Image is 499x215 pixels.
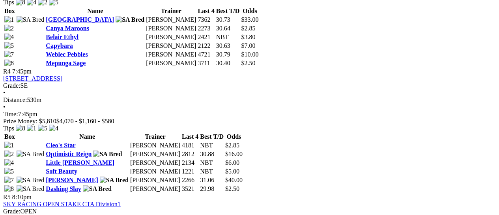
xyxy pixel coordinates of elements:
td: [PERSON_NAME] [146,33,196,41]
span: $40.00 [225,176,243,183]
img: 1 [27,124,36,132]
img: 1 [4,16,14,23]
a: [PERSON_NAME] [46,176,98,183]
td: [PERSON_NAME] [130,176,181,184]
span: 7:45pm [12,68,32,74]
a: Mepunga Sage [46,59,86,66]
span: $10.00 [241,51,258,57]
td: [PERSON_NAME] [146,24,196,32]
th: Last 4 [181,132,199,140]
div: SE [3,82,496,89]
span: $4,070 - $1,160 - $580 [56,117,114,124]
span: $2.85 [225,141,239,148]
a: Optimistic Reign [46,150,92,157]
th: Trainer [146,7,196,15]
td: NBT [200,158,224,166]
span: Grade: [3,82,21,89]
td: 30.88 [200,150,224,158]
td: NBT [200,167,224,175]
a: SKY RACING OPEN STAKE CTA Division1 [3,200,121,207]
div: 530m [3,96,496,103]
td: [PERSON_NAME] [146,41,196,49]
td: [PERSON_NAME] [130,158,181,166]
td: [PERSON_NAME] [130,167,181,175]
img: 4 [4,159,14,166]
img: 4 [49,124,58,132]
span: $5.00 [225,168,239,174]
td: 30.64 [216,24,240,32]
div: OPEN [3,207,496,215]
img: SA Bred [17,16,45,23]
td: [PERSON_NAME] [146,59,196,67]
a: Canya Maroons [46,25,89,31]
td: 3711 [197,59,215,67]
td: 30.63 [216,41,240,49]
td: 2122 [197,41,215,49]
img: 7 [4,51,14,58]
img: 4 [4,33,14,40]
div: Prize Money: $5,810 [3,117,496,124]
td: [PERSON_NAME] [130,150,181,158]
span: $33.00 [241,16,258,23]
span: Time: [3,110,18,117]
td: [PERSON_NAME] [146,50,196,58]
span: Grade: [3,207,21,214]
span: Tips [3,124,14,131]
td: 30.73 [216,15,240,23]
a: Little [PERSON_NAME] [46,159,114,166]
a: Dashing Slay [46,185,81,192]
a: Cleo's Star [46,141,75,148]
td: 2812 [181,150,199,158]
td: [PERSON_NAME] [130,185,181,192]
td: 30.40 [216,59,240,67]
td: [PERSON_NAME] [130,141,181,149]
img: 7 [4,176,14,183]
td: 4181 [181,141,199,149]
th: Trainer [130,132,181,140]
td: 7362 [197,15,215,23]
a: [STREET_ADDRESS] [3,75,62,81]
img: 2 [4,25,14,32]
span: $6.00 [225,159,239,166]
span: • [3,103,6,110]
span: Box [4,133,15,140]
span: $2.50 [241,59,255,66]
img: 1 [4,141,14,149]
span: Distance: [3,96,27,103]
a: Weblec Pebbles [46,51,88,57]
img: SA Bred [116,16,144,23]
img: 8 [4,59,14,66]
td: NBT [216,33,240,41]
th: Name [45,132,129,140]
img: SA Bred [17,150,45,157]
img: 2 [4,150,14,157]
span: • [3,89,6,96]
th: Odds [241,7,259,15]
a: [GEOGRAPHIC_DATA] [46,16,114,23]
td: 4721 [197,50,215,58]
img: SA Bred [83,185,112,192]
td: 2134 [181,158,199,166]
img: 5 [4,42,14,49]
td: 3521 [181,185,199,192]
td: 2421 [197,33,215,41]
img: SA Bred [93,150,122,157]
th: Best T/D [216,7,240,15]
a: Capybara [46,42,73,49]
span: R4 [3,68,11,74]
td: 1221 [181,167,199,175]
img: 5 [4,168,14,175]
th: Last 4 [197,7,215,15]
img: 5 [38,124,47,132]
span: $16.00 [225,150,243,157]
td: 30.79 [216,50,240,58]
span: R5 [3,193,11,200]
img: SA Bred [100,176,129,183]
span: $3.80 [241,33,255,40]
th: Best T/D [200,132,224,140]
th: Odds [225,132,243,140]
img: 8 [4,185,14,192]
span: Box [4,7,15,14]
td: 2273 [197,24,215,32]
img: SA Bred [17,185,45,192]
